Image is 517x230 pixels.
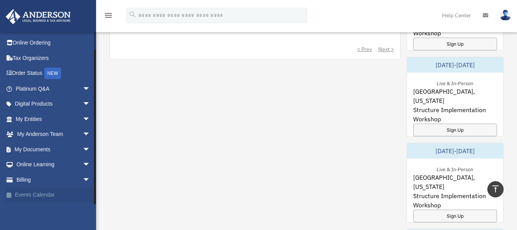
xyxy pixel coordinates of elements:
[407,57,503,73] div: [DATE]-[DATE]
[5,111,102,127] a: My Entitiesarrow_drop_down
[83,157,98,173] span: arrow_drop_down
[5,81,102,96] a: Platinum Q&Aarrow_drop_down
[3,9,73,24] img: Anderson Advisors Platinum Portal
[83,111,98,127] span: arrow_drop_down
[413,173,497,191] span: [GEOGRAPHIC_DATA], [US_STATE]
[5,127,102,142] a: My Anderson Teamarrow_drop_down
[5,35,102,51] a: Online Ordering
[500,10,511,21] img: User Pic
[5,187,102,203] a: Events Calendar
[431,79,479,87] div: Live & In-Person
[128,10,137,19] i: search
[83,96,98,112] span: arrow_drop_down
[413,124,497,136] a: Sign Up
[407,143,503,159] div: [DATE]-[DATE]
[5,50,102,66] a: Tax Organizers
[104,11,113,20] i: menu
[487,181,504,197] a: vertical_align_top
[5,96,102,112] a: Digital Productsarrow_drop_down
[5,172,102,187] a: Billingarrow_drop_down
[104,13,113,20] a: menu
[83,127,98,142] span: arrow_drop_down
[83,172,98,188] span: arrow_drop_down
[413,87,497,105] span: [GEOGRAPHIC_DATA], [US_STATE]
[5,157,102,172] a: Online Learningarrow_drop_down
[5,142,102,157] a: My Documentsarrow_drop_down
[413,105,497,124] span: Structure Implementation Workshop
[491,184,500,194] i: vertical_align_top
[413,191,497,210] span: Structure Implementation Workshop
[83,81,98,97] span: arrow_drop_down
[5,66,102,81] a: Order StatusNEW
[413,210,497,222] a: Sign Up
[44,68,61,79] div: NEW
[83,142,98,157] span: arrow_drop_down
[413,38,497,50] a: Sign Up
[431,165,479,173] div: Live & In-Person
